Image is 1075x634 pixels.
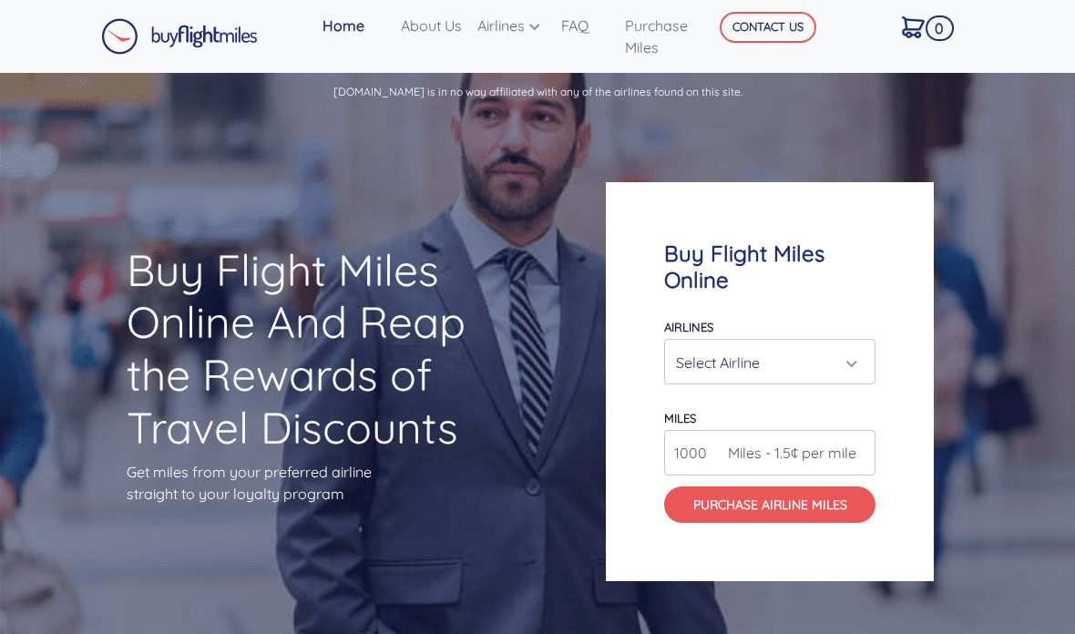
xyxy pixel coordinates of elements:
a: Home [315,7,394,44]
img: Cart [902,16,925,38]
div: Select Airline [676,345,853,380]
label: miles [664,411,696,425]
a: Purchase Miles [618,7,717,66]
a: Airlines [470,7,554,44]
span: Miles - 1.5¢ per mile [719,442,856,464]
h4: Buy Flight Miles Online [664,240,875,293]
button: Purchase Airline Miles [664,486,875,523]
button: CONTACT US [720,12,816,43]
p: Get miles from your preferred airline straight to your loyalty program [127,461,469,505]
a: Buy Flight Miles Logo [101,14,258,59]
a: 0 [895,7,950,46]
a: FAQ [554,7,618,44]
span: 0 [926,15,953,41]
button: Select Airline [664,339,875,384]
a: About Us [394,7,470,44]
h1: Buy Flight Miles Online And Reap the Rewards of Travel Discounts [127,244,469,454]
label: Airlines [664,320,713,334]
img: Buy Flight Miles Logo [101,18,258,55]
